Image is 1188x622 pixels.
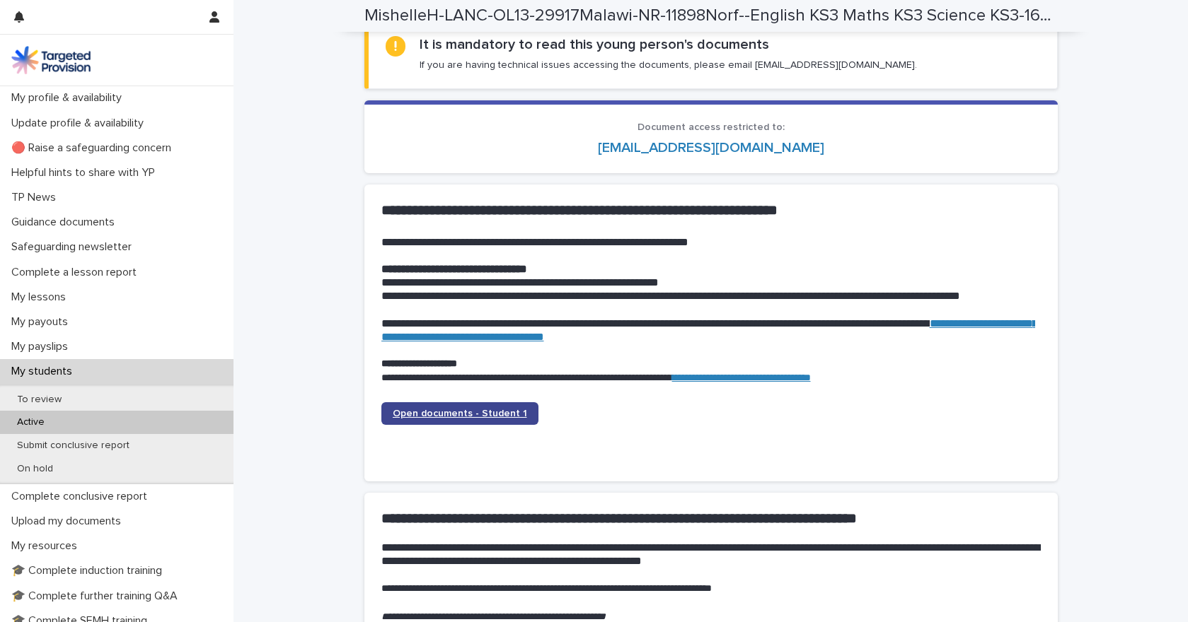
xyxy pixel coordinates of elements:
[6,564,173,577] p: 🎓 Complete induction training
[6,440,141,452] p: Submit conclusive report
[6,117,155,130] p: Update profile & availability
[6,589,189,603] p: 🎓 Complete further training Q&A
[364,6,1052,26] h2: MishelleH-LANC-OL13-29917Malawi-NR-11898Norf--English KS3 Maths KS3 Science KS3-16094
[6,416,56,428] p: Active
[638,122,785,132] span: Document access restricted to:
[598,141,824,155] a: [EMAIL_ADDRESS][DOMAIN_NAME]
[6,266,148,279] p: Complete a lesson report
[6,216,126,229] p: Guidance documents
[420,59,917,71] p: If you are having technical issues accessing the documents, please email [EMAIL_ADDRESS][DOMAIN_N...
[6,394,73,406] p: To review
[6,515,132,528] p: Upload my documents
[381,402,538,425] a: Open documents - Student 1
[6,539,88,553] p: My resources
[6,490,158,503] p: Complete conclusive report
[6,291,77,304] p: My lessons
[6,91,133,105] p: My profile & availability
[6,191,67,204] p: TP News
[393,409,527,418] span: Open documents - Student 1
[420,36,769,53] h2: It is mandatory to read this young person's documents
[6,463,64,475] p: On hold
[6,141,183,155] p: 🔴 Raise a safeguarding concern
[6,365,83,378] p: My students
[6,315,79,329] p: My payouts
[6,166,166,180] p: Helpful hints to share with YP
[11,46,91,74] img: M5nRWzHhSzIhMunXDL62
[6,340,79,353] p: My payslips
[6,240,143,254] p: Safeguarding newsletter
